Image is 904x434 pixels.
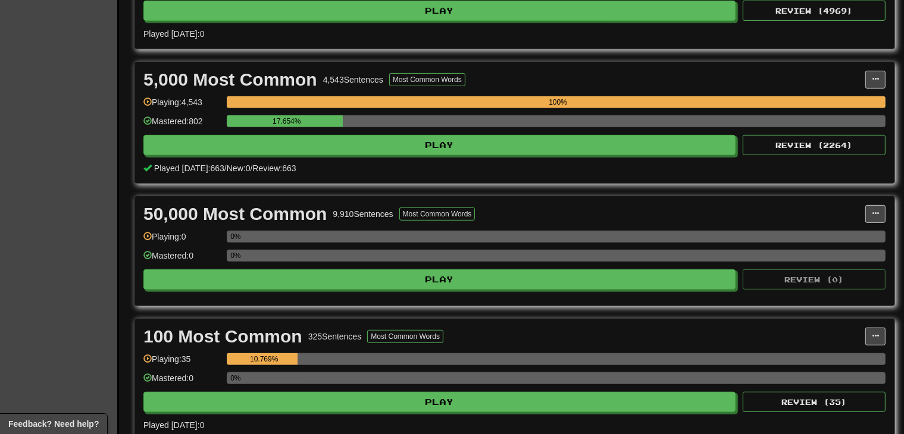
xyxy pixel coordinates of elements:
span: Played [DATE]: 0 [143,420,204,430]
div: Playing: 4,543 [143,96,221,116]
button: Most Common Words [389,73,465,86]
div: 50,000 Most Common [143,205,327,223]
div: Mastered: 802 [143,115,221,135]
button: Most Common Words [367,330,443,343]
span: Open feedback widget [8,418,99,430]
button: Play [143,1,736,21]
button: Review (2264) [743,135,886,155]
button: Play [143,269,736,290]
div: 325 Sentences [308,331,362,342]
div: 10.769% [230,353,298,365]
span: Played [DATE]: 663 [154,163,224,173]
span: New: 0 [227,163,251,173]
button: Review (4969) [743,1,886,21]
span: Played [DATE]: 0 [143,29,204,39]
div: 4,543 Sentences [323,74,383,86]
div: 9,910 Sentences [333,208,393,220]
button: Play [143,392,736,412]
div: Mastered: 0 [143,250,221,269]
button: Review (35) [743,392,886,412]
div: Playing: 35 [143,353,221,373]
div: Mastered: 0 [143,372,221,392]
span: / [251,163,253,173]
span: Review: 663 [252,163,296,173]
div: 5,000 Most Common [143,71,317,89]
button: Play [143,135,736,155]
div: Playing: 0 [143,231,221,250]
span: / [224,163,227,173]
button: Most Common Words [399,207,476,221]
div: 100 Most Common [143,328,302,345]
div: 17.654% [230,115,343,127]
button: Review (0) [743,269,886,290]
div: 100% [230,96,886,108]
